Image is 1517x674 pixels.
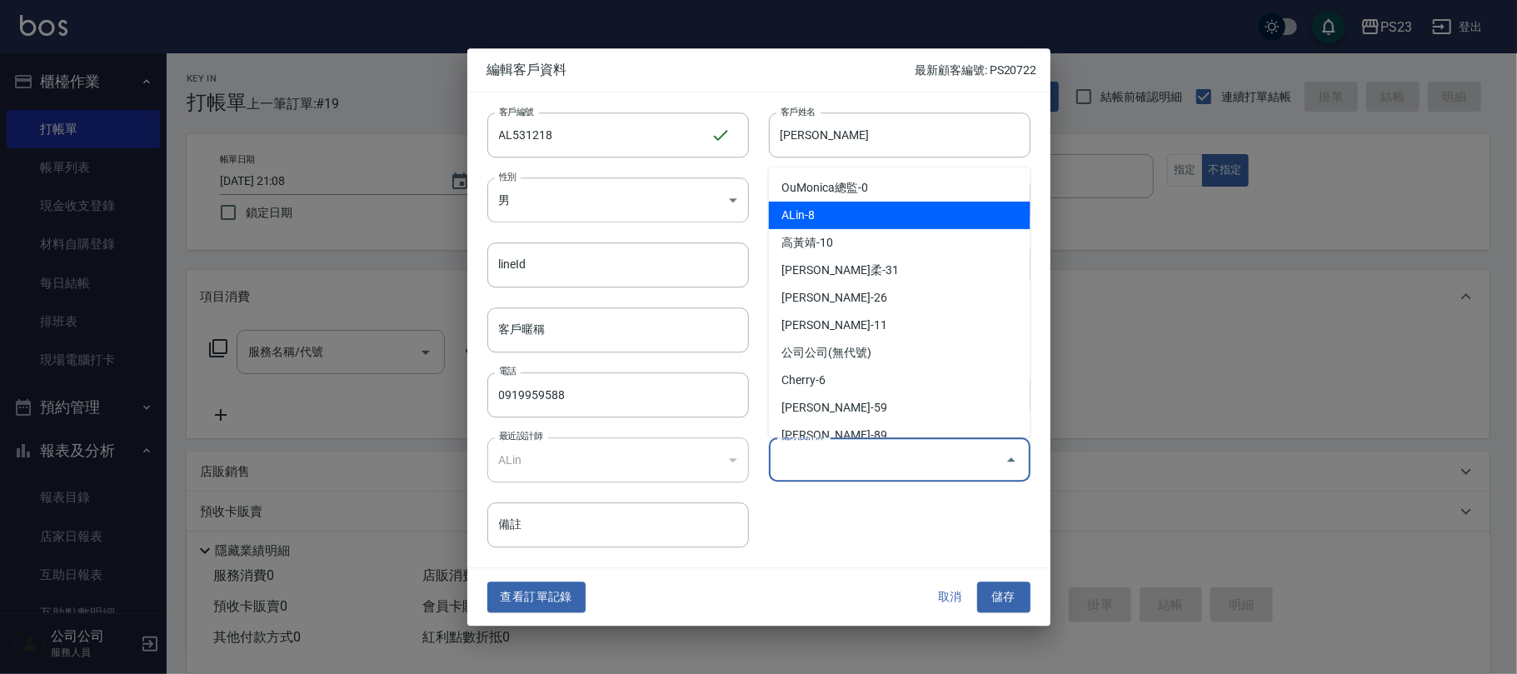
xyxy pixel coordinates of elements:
[769,312,1030,339] li: [PERSON_NAME]-11
[781,105,816,117] label: 客戶姓名
[769,339,1030,367] li: 公司公司(無代號)
[769,202,1030,229] li: ALin-8
[487,177,749,222] div: 男
[487,582,586,613] button: 查看訂單記錄
[769,174,1030,202] li: OuMonica總監-0
[499,105,534,117] label: 客戶編號
[915,62,1036,79] p: 最新顧客編號: PS20722
[769,422,1030,449] li: [PERSON_NAME]-89
[769,284,1030,312] li: [PERSON_NAME]-26
[499,365,516,377] label: 電話
[769,257,1030,284] li: [PERSON_NAME]柔-31
[769,367,1030,394] li: Cherry-6
[487,62,916,78] span: 編輯客戶資料
[998,447,1025,473] button: Close
[769,394,1030,422] li: [PERSON_NAME]-59
[977,582,1030,613] button: 儲存
[769,229,1030,257] li: 高黃靖-10
[499,430,542,442] label: 最近設計師
[487,437,749,482] div: ALin
[924,582,977,613] button: 取消
[499,170,516,182] label: 性別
